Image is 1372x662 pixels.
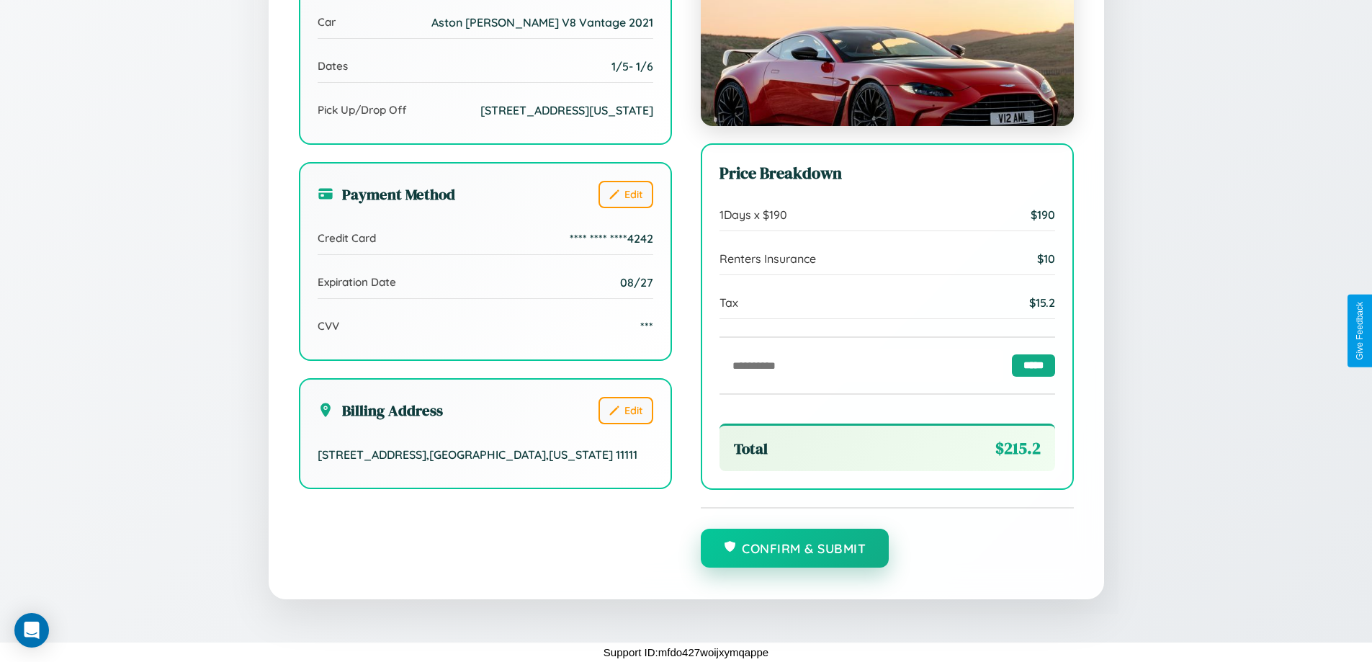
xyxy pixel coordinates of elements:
[1031,207,1055,222] span: $ 190
[1355,302,1365,360] div: Give Feedback
[318,15,336,29] span: Car
[1037,251,1055,266] span: $ 10
[318,59,348,73] span: Dates
[611,59,653,73] span: 1 / 5 - 1 / 6
[431,15,653,30] span: Aston [PERSON_NAME] V8 Vantage 2021
[318,103,407,117] span: Pick Up/Drop Off
[734,438,768,459] span: Total
[318,184,455,205] h3: Payment Method
[480,103,653,117] span: [STREET_ADDRESS][US_STATE]
[604,643,768,662] p: Support ID: mfdo427woijxymqappe
[318,447,637,462] span: [STREET_ADDRESS] , [GEOGRAPHIC_DATA] , [US_STATE] 11111
[318,319,339,333] span: CVV
[701,529,889,568] button: Confirm & Submit
[318,400,443,421] h3: Billing Address
[14,613,49,648] div: Open Intercom Messenger
[1029,295,1055,310] span: $ 15.2
[719,295,738,310] span: Tax
[598,397,653,424] button: Edit
[719,251,816,266] span: Renters Insurance
[620,275,653,290] span: 08/27
[719,162,1055,184] h3: Price Breakdown
[318,275,396,289] span: Expiration Date
[598,181,653,208] button: Edit
[995,437,1041,460] span: $ 215.2
[719,207,787,222] span: 1 Days x $ 190
[318,231,376,245] span: Credit Card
